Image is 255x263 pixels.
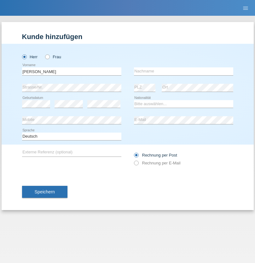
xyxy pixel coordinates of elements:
[242,5,249,11] i: menu
[35,189,55,194] span: Speichern
[45,54,61,59] label: Frau
[22,54,38,59] label: Herr
[134,153,138,161] input: Rechnung per Post
[239,6,252,10] a: menu
[22,186,67,198] button: Speichern
[22,54,26,59] input: Herr
[22,33,233,41] h1: Kunde hinzufügen
[134,153,177,157] label: Rechnung per Post
[134,161,181,165] label: Rechnung per E-Mail
[134,161,138,169] input: Rechnung per E-Mail
[45,54,49,59] input: Frau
